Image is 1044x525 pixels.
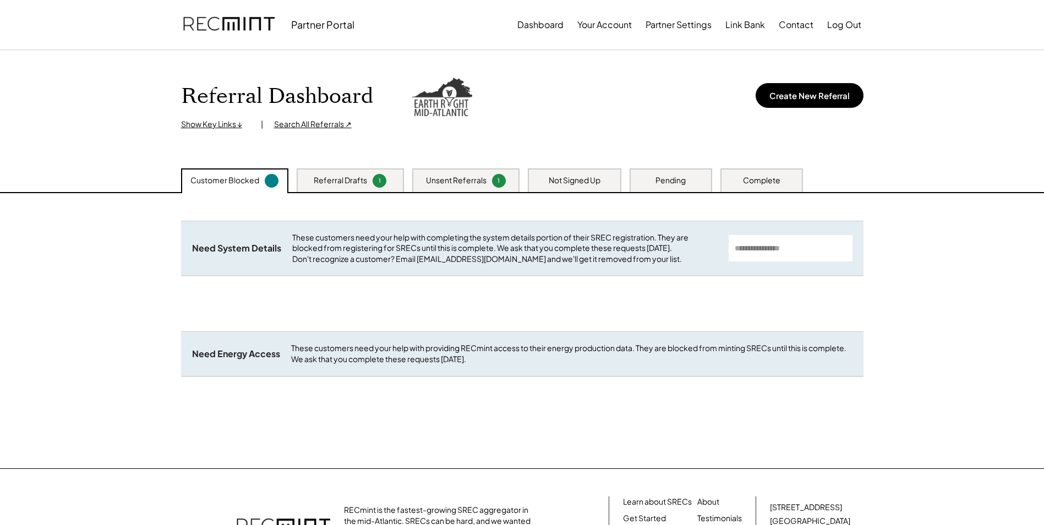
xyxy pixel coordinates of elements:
[770,502,842,513] div: [STREET_ADDRESS]
[274,119,352,130] div: Search All Referrals ↗
[374,177,385,185] div: 1
[291,18,354,31] div: Partner Portal
[577,14,632,36] button: Your Account
[192,348,280,360] div: Need Energy Access
[292,232,718,265] div: These customers need your help with completing the system details portion of their SREC registrat...
[192,243,281,254] div: Need System Details
[743,175,780,186] div: Complete
[181,119,250,130] div: Show Key Links ↓
[314,175,367,186] div: Referral Drafts
[291,343,852,364] div: These customers need your help with providing RECmint access to their energy production data. The...
[697,513,742,524] a: Testimonials
[261,119,263,130] div: |
[623,513,666,524] a: Get Started
[655,175,686,186] div: Pending
[412,78,472,116] img: erepower.png
[623,496,692,507] a: Learn about SRECs
[183,6,275,43] img: recmint-logotype%403x.png
[426,175,487,186] div: Unsent Referrals
[827,14,861,36] button: Log Out
[725,14,765,36] button: Link Bank
[779,14,813,36] button: Contact
[646,14,712,36] button: Partner Settings
[190,175,259,186] div: Customer Blocked
[494,177,504,185] div: 1
[517,14,564,36] button: Dashboard
[549,175,600,186] div: Not Signed Up
[181,84,373,110] h1: Referral Dashboard
[697,496,719,507] a: About
[756,83,863,108] button: Create New Referral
